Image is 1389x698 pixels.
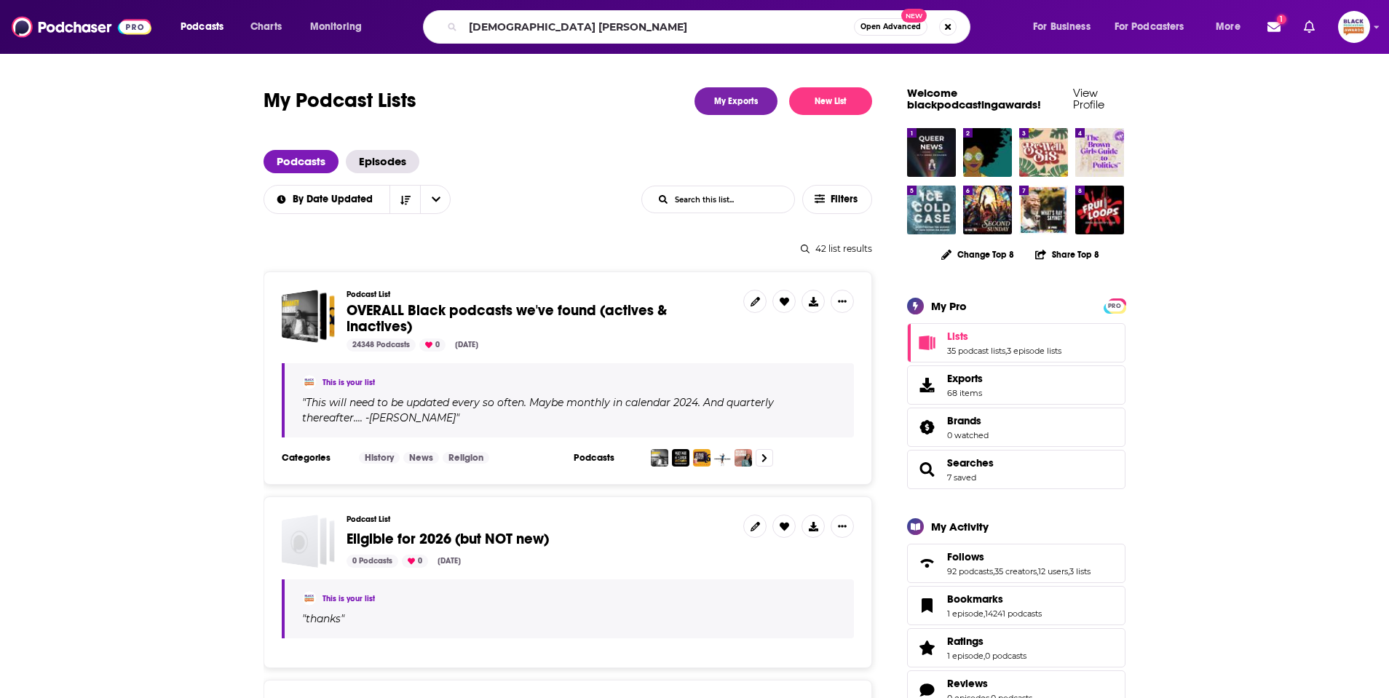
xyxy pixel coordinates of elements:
span: Monitoring [310,17,362,37]
div: 0 [419,338,446,352]
span: More [1216,17,1240,37]
a: 92 podcasts [947,566,993,576]
div: Search podcasts, credits, & more... [437,10,984,44]
a: Eligible for 2026 (but NOT new) [282,515,335,568]
span: , [1037,566,1038,576]
span: " " [302,396,774,424]
img: Fruitloops: Serial Killers of Color [1075,186,1124,234]
span: Brands [947,414,981,427]
span: Bookmarks [907,586,1125,625]
button: New List [789,87,872,115]
div: 24348 Podcasts [347,338,416,352]
a: Show notifications dropdown [1298,15,1321,39]
button: Show More Button [831,290,854,313]
h3: Podcasts [574,452,639,464]
a: Follows [947,550,1091,563]
h3: Podcast List [347,290,732,299]
button: Share Top 8 [1034,240,1100,269]
span: Follows [907,544,1125,583]
a: Charts [241,15,290,39]
a: PRO [1106,299,1123,310]
a: blackpodcastingawards [302,591,317,606]
span: Lists [947,330,968,343]
a: 7 saved [947,472,976,483]
a: Reviews [947,677,1032,690]
a: Ratings [947,635,1026,648]
input: Search podcasts, credits, & more... [463,15,854,39]
img: The Brown Girls Guide to Politics [1075,128,1124,177]
span: Logged in as blackpodcastingawards [1338,11,1370,43]
a: Episodes [346,150,419,173]
a: 12 users [1038,566,1068,576]
button: open menu [170,15,242,39]
a: News [403,452,439,464]
button: Open AdvancedNew [854,18,927,36]
img: Second Sunday [963,186,1012,234]
span: Exports [947,372,983,385]
div: 0 [402,555,428,568]
span: Open Advanced [860,23,921,31]
img: The Humanity Archive [651,449,668,467]
span: New [901,9,927,23]
span: By Date Updated [293,194,378,205]
button: Show More Button [831,515,854,538]
h3: Categories [282,452,347,464]
span: This will need to be updated every so often. Maybe monthly in calendar 2024. And quarterly therea... [302,396,774,424]
a: Bookmarks [947,592,1042,606]
img: Stitch Please [963,128,1012,177]
a: 14241 podcasts [985,608,1042,619]
button: Sort Direction [389,186,420,213]
button: open menu [1105,15,1206,39]
span: Ratings [947,635,984,648]
a: Searches [912,459,941,480]
a: History [359,452,400,464]
button: open menu [264,194,390,205]
img: Who's Who In Black Hollywood with Adell Henderson [672,449,689,467]
a: Lists [912,333,941,353]
span: Bookmarks [947,592,1003,606]
button: Change Top 8 [933,245,1023,263]
a: 35 podcast lists [947,346,1005,356]
a: 35 creators [994,566,1037,576]
a: Eligible for 2026 (but NOT new) [347,531,549,547]
span: Reviews [947,677,988,690]
a: Exports [907,365,1125,405]
span: " " [302,612,344,625]
a: My Exports [694,87,777,115]
span: Brands [907,408,1125,447]
a: Brands [912,417,941,437]
img: blackpodcastingawards [302,375,317,389]
span: PRO [1106,301,1123,312]
a: Brands [947,414,989,427]
span: Podcasts [181,17,223,37]
span: Searches [907,450,1125,489]
button: Show profile menu [1338,11,1370,43]
a: Queer News [907,128,956,177]
a: Podcasts [264,150,339,173]
span: , [993,566,994,576]
span: , [984,651,985,661]
button: Filters [802,185,872,214]
h3: Podcast List [347,515,732,524]
a: Lists [947,330,1061,343]
a: OVERALL Black podcasts we've found (actives & inactives) [347,303,732,335]
a: OVERALL Black podcasts we've found (actives & inactives) [282,290,335,343]
span: 68 items [947,388,983,398]
a: 0 podcasts [985,651,1026,661]
img: Healing & Becoming [735,449,752,467]
img: The HomeTeam Podcast [713,449,731,467]
a: Follows [912,553,941,574]
div: 42 list results [264,243,872,254]
a: Show notifications dropdown [1262,15,1286,39]
a: Podchaser - Follow, Share and Rate Podcasts [12,13,151,41]
a: 3 episode lists [1007,346,1061,356]
span: OVERALL Black podcasts we've found (actives & inactives) [347,301,667,336]
a: Religion [443,452,489,464]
